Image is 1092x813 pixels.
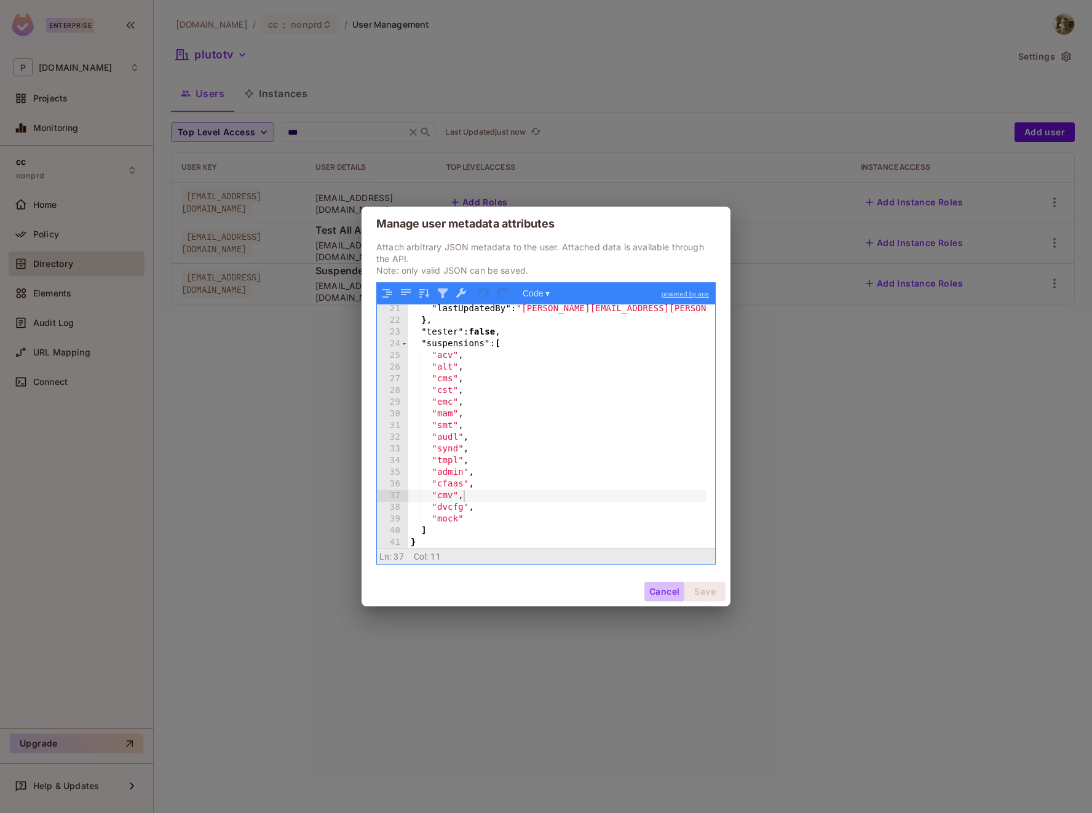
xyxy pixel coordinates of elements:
[377,350,408,362] div: 25
[377,478,408,490] div: 36
[377,502,408,514] div: 38
[430,552,440,561] span: 11
[416,285,432,301] button: Sort contents
[414,552,429,561] span: Col:
[684,582,726,601] button: Save
[377,408,408,420] div: 30
[379,552,391,561] span: Ln:
[398,285,414,301] button: Compact JSON data, remove all whitespaces (Ctrl+Shift+I)
[376,241,716,276] p: Attach arbitrary JSON metadata to the user. Attached data is available through the API. Note: onl...
[377,490,408,502] div: 37
[435,285,451,301] button: Filter, sort, or transform contents
[377,443,408,455] div: 33
[377,315,408,327] div: 22
[495,285,511,301] button: Redo (Ctrl+Shift+Z)
[644,582,684,601] button: Cancel
[377,373,408,385] div: 27
[377,467,408,478] div: 35
[377,397,408,408] div: 29
[377,537,408,549] div: 41
[379,285,395,301] button: Format JSON data, with proper indentation and line feeds (Ctrl+I)
[394,552,403,561] span: 37
[518,285,554,301] button: Code ▾
[377,432,408,443] div: 32
[477,285,493,301] button: Undo last action (Ctrl+Z)
[362,207,730,241] h2: Manage user metadata attributes
[377,420,408,432] div: 31
[377,525,408,537] div: 40
[377,338,408,350] div: 24
[377,455,408,467] div: 34
[655,283,715,305] a: powered by ace
[377,362,408,373] div: 26
[377,327,408,338] div: 23
[453,285,469,301] button: Repair JSON: fix quotes and escape characters, remove comments and JSONP notation, turn JavaScrip...
[377,303,408,315] div: 21
[377,514,408,525] div: 39
[377,385,408,397] div: 28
